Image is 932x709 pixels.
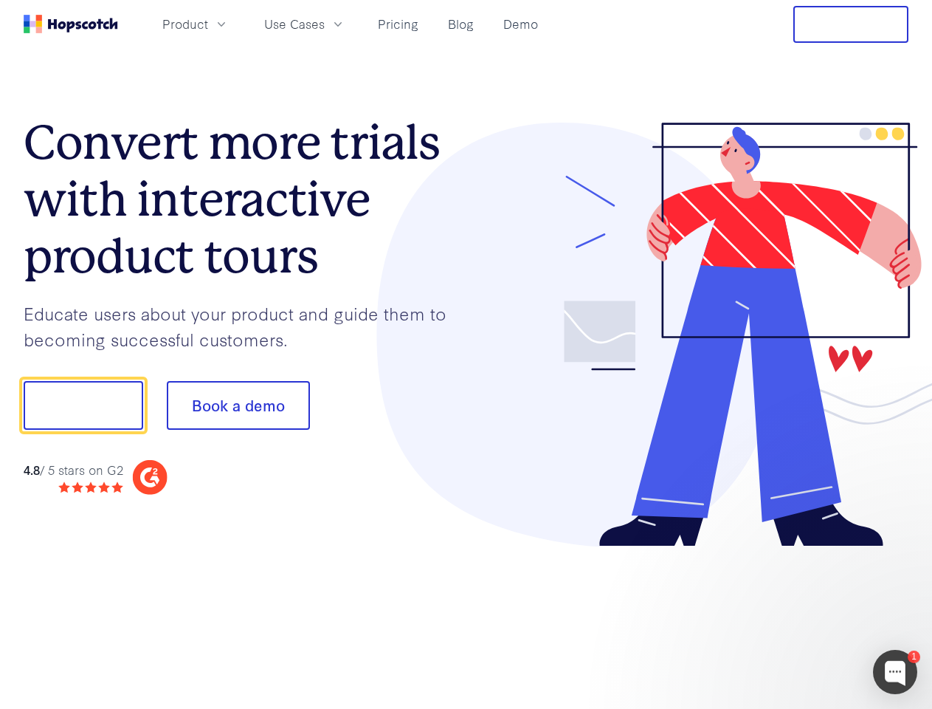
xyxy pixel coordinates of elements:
div: 1 [908,651,920,663]
button: Book a demo [167,381,310,430]
button: Show me! [24,381,143,430]
span: Use Cases [264,15,325,33]
a: Pricing [372,12,424,36]
button: Free Trial [793,6,908,43]
strong: 4.8 [24,461,40,478]
h1: Convert more trials with interactive product tours [24,114,466,284]
span: Product [162,15,208,33]
div: / 5 stars on G2 [24,461,123,479]
button: Product [153,12,238,36]
p: Educate users about your product and guide them to becoming successful customers. [24,301,466,352]
a: Blog [442,12,480,36]
button: Use Cases [255,12,354,36]
a: Home [24,15,118,33]
a: Demo [497,12,544,36]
